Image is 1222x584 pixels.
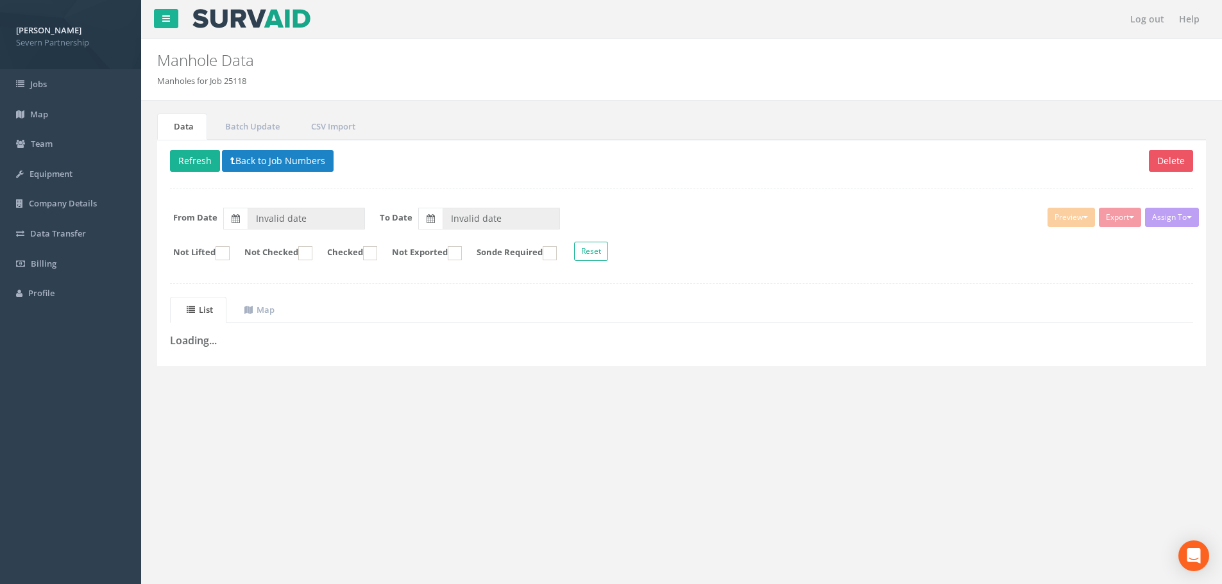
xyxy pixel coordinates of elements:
button: Back to Job Numbers [222,150,334,172]
input: From Date [248,208,365,229]
button: Assign To [1145,208,1199,227]
span: Billing [31,258,56,269]
button: Delete [1149,150,1193,172]
label: Checked [314,246,377,260]
label: Not Lifted [160,246,230,260]
a: [PERSON_NAME] Severn Partnership [16,21,125,48]
span: Data Transfer [30,228,86,239]
button: Refresh [170,150,220,172]
span: Equipment [30,168,72,179]
span: Profile [28,287,55,299]
span: Map [30,108,48,120]
h3: Loading... [170,335,1193,347]
a: List [170,297,226,323]
label: Not Exported [379,246,462,260]
li: Manholes for Job 25118 [157,75,246,87]
div: Open Intercom Messenger [1178,540,1209,571]
span: Severn Partnership [16,37,125,49]
strong: [PERSON_NAME] [16,24,81,36]
input: To Date [443,208,560,229]
button: Preview [1048,208,1095,227]
a: Batch Update [208,113,293,140]
a: Data [157,113,207,140]
span: Team [31,138,53,149]
h2: Manhole Data [157,52,1028,69]
span: Company Details [29,197,97,209]
label: Not Checked [232,246,312,260]
label: Sonde Required [464,246,557,260]
label: To Date [380,212,412,224]
a: CSV Import [294,113,369,140]
span: Jobs [30,78,47,90]
button: Export [1099,208,1141,227]
button: Reset [574,242,608,261]
uib-tab-heading: List [187,304,213,315]
label: From Date [173,212,217,224]
uib-tab-heading: Map [244,304,275,315]
a: Map [228,297,288,323]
